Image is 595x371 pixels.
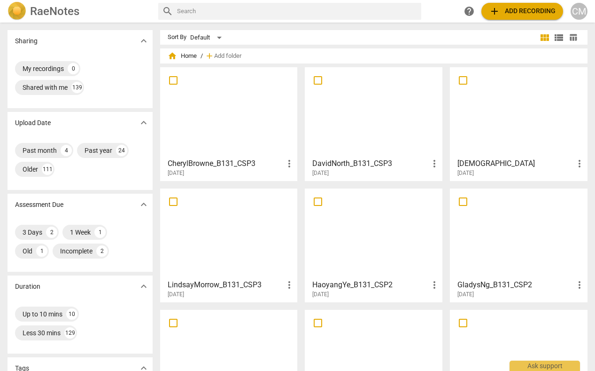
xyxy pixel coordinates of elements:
[23,309,62,319] div: Up to 10 mins
[284,279,295,291] span: more_vert
[163,192,294,298] a: LindsayMorrow_B131_CSP3[DATE]
[23,146,57,155] div: Past month
[481,3,563,20] button: Upload
[138,35,149,47] span: expand_more
[137,197,151,212] button: Show more
[116,145,127,156] div: 24
[23,328,61,338] div: Less 30 mins
[66,308,77,320] div: 10
[138,117,149,128] span: expand_more
[8,2,26,21] img: Logo
[457,158,574,169] h3: KristenHassler_B131_CSP3
[162,6,173,17] span: search
[71,82,83,93] div: 139
[308,71,439,177] a: DavidNorth_B131_CSP3[DATE]
[68,63,79,74] div: 0
[168,158,284,169] h3: CherylBrowne_B131_CSP3
[42,164,53,175] div: 111
[457,169,474,177] span: [DATE]
[15,36,38,46] p: Sharing
[85,146,112,155] div: Past year
[168,279,284,291] h3: LindsayMorrow_B131_CSP3
[23,246,32,256] div: Old
[137,116,151,130] button: Show more
[23,228,42,237] div: 3 Days
[15,118,51,128] p: Upload Date
[23,165,38,174] div: Older
[464,6,475,17] span: help
[429,279,440,291] span: more_vert
[163,71,294,177] a: CherylBrowne_B131_CSP3[DATE]
[569,33,578,42] span: table_chart
[137,279,151,293] button: Show more
[457,279,574,291] h3: GladysNg_B131_CSP2
[461,3,478,20] a: Help
[23,64,64,73] div: My recordings
[539,32,550,43] span: view_module
[168,51,177,61] span: home
[94,227,106,238] div: 1
[61,145,72,156] div: 4
[312,279,429,291] h3: HaoyangYe_B131_CSP2
[168,34,186,41] div: Sort By
[489,6,556,17] span: Add recording
[46,227,57,238] div: 2
[96,245,108,257] div: 2
[552,31,566,45] button: List view
[312,169,329,177] span: [DATE]
[538,31,552,45] button: Tile view
[214,53,241,60] span: Add folder
[284,158,295,169] span: more_vert
[60,246,93,256] div: Incomplete
[36,245,47,257] div: 1
[8,2,151,21] a: LogoRaeNotes
[510,361,580,371] div: Ask support
[168,169,184,177] span: [DATE]
[574,279,585,291] span: more_vert
[574,158,585,169] span: more_vert
[177,4,417,19] input: Search
[205,51,214,61] span: add
[168,291,184,299] span: [DATE]
[190,30,225,45] div: Default
[23,83,68,92] div: Shared with me
[15,282,40,292] p: Duration
[489,6,500,17] span: add
[137,34,151,48] button: Show more
[138,281,149,292] span: expand_more
[429,158,440,169] span: more_vert
[70,228,91,237] div: 1 Week
[312,158,429,169] h3: DavidNorth_B131_CSP3
[453,192,584,298] a: GladysNg_B131_CSP2[DATE]
[168,51,197,61] span: Home
[453,71,584,177] a: [DEMOGRAPHIC_DATA][DATE]
[15,200,63,210] p: Assessment Due
[201,53,203,60] span: /
[457,291,474,299] span: [DATE]
[30,5,79,18] h2: RaeNotes
[64,327,76,339] div: 129
[566,31,580,45] button: Table view
[138,199,149,210] span: expand_more
[312,291,329,299] span: [DATE]
[308,192,439,298] a: HaoyangYe_B131_CSP2[DATE]
[571,3,587,20] button: CM
[553,32,564,43] span: view_list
